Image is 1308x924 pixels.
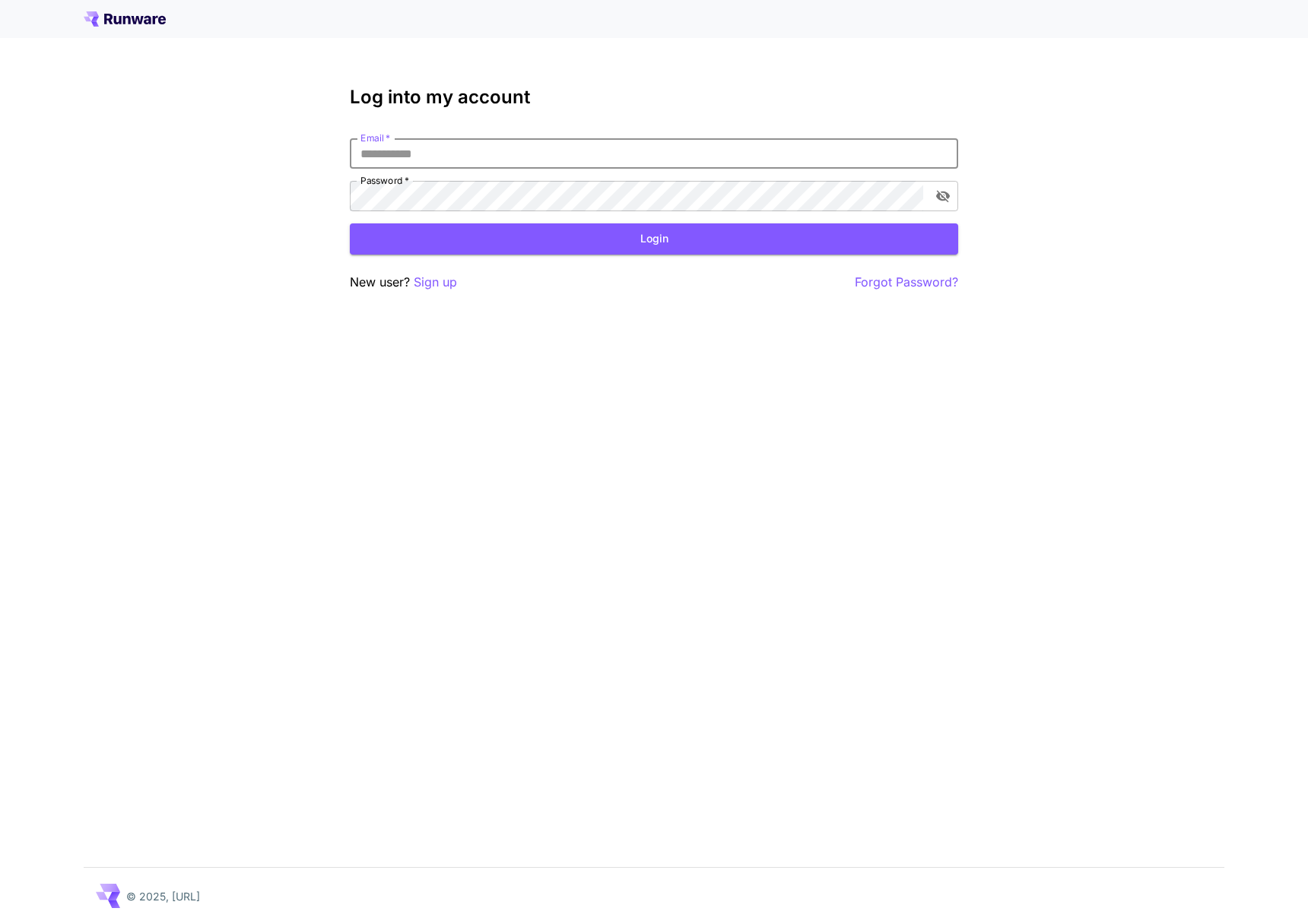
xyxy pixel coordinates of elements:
h3: Log into my account [350,87,958,108]
button: toggle password visibility [929,182,957,210]
label: Email [360,131,390,144]
button: Forgot Password? [855,273,958,292]
button: Sign up [414,273,457,292]
p: New user? [350,273,457,292]
p: © 2025, [URL] [126,888,200,904]
button: Login [350,223,958,255]
label: Password [360,174,409,187]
